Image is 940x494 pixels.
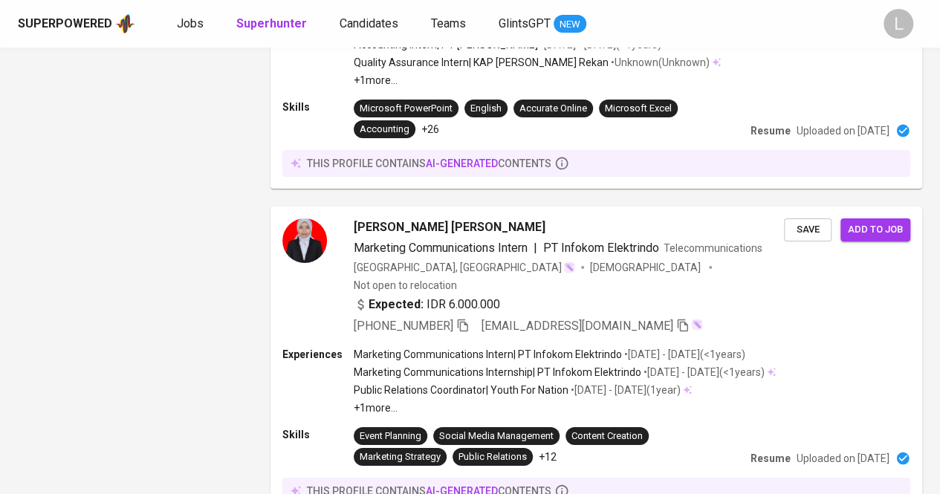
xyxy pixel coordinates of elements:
div: English [470,102,502,116]
a: Superhunter [236,15,310,33]
div: IDR 6.000.000 [354,296,500,313]
p: • [DATE] - [DATE] ( 1 year ) [568,383,681,397]
div: [GEOGRAPHIC_DATA], [GEOGRAPHIC_DATA] [354,260,575,275]
span: NEW [554,17,586,32]
span: PT Infokom Elektrindo [543,241,659,255]
a: Teams [431,15,469,33]
div: Social Media Management [439,429,554,443]
span: Candidates [340,16,398,30]
p: Uploaded on [DATE] [797,451,889,466]
a: Candidates [340,15,401,33]
b: Expected: [369,296,424,313]
button: Save [784,218,832,241]
span: [PERSON_NAME] [PERSON_NAME] [354,218,545,236]
a: GlintsGPT NEW [499,15,586,33]
p: Resume [751,451,791,466]
img: magic_wand.svg [563,261,575,273]
div: Accounting [360,123,409,137]
span: [PHONE_NUMBER] [354,319,453,333]
p: Resume [751,123,791,138]
p: +1 more ... [354,73,721,88]
div: Event Planning [360,429,421,443]
p: Skills [282,100,354,114]
span: Save [791,221,824,238]
p: Experiences [282,347,354,362]
span: Jobs [177,16,204,30]
p: Uploaded on [DATE] [797,123,889,138]
span: [DEMOGRAPHIC_DATA] [590,260,703,275]
span: Marketing Communications Intern [354,241,528,255]
div: Public Relations [458,450,527,464]
span: Add to job [848,221,903,238]
img: 8c6bdfaf1510d24fd7d101ab0c86fbed.jpg [282,218,327,263]
p: Public Relations Coordinator | Youth For Nation [354,383,568,397]
span: Telecommunications [664,242,762,254]
p: Quality Assurance Intern | KAP [PERSON_NAME] Rekan [354,55,609,70]
div: Marketing Strategy [360,450,441,464]
span: [EMAIL_ADDRESS][DOMAIN_NAME] [482,319,673,333]
p: • Unknown ( Unknown ) [609,55,710,70]
div: Accurate Online [519,102,587,116]
img: magic_wand.svg [691,319,703,331]
p: +12 [539,449,557,464]
p: +1 more ... [354,400,776,415]
p: Marketing Communications Intern | PT Infokom Elektrindo [354,347,622,362]
p: this profile contains contents [307,156,551,171]
p: +26 [421,122,439,137]
a: Jobs [177,15,207,33]
p: • [DATE] - [DATE] ( <1 years ) [641,365,765,380]
button: Add to job [840,218,910,241]
span: Teams [431,16,466,30]
div: Microsoft PowerPoint [360,102,453,116]
span: | [534,239,537,257]
a: Superpoweredapp logo [18,13,135,35]
span: AI-generated [426,157,498,169]
b: Superhunter [236,16,307,30]
p: Marketing Communications Internship | PT Infokom Elektrindo [354,365,641,380]
span: GlintsGPT [499,16,551,30]
img: app logo [115,13,135,35]
div: Content Creation [571,429,643,443]
p: Not open to relocation [354,278,457,293]
div: L [884,9,913,39]
p: Skills [282,427,354,442]
div: Microsoft Excel [605,102,672,116]
div: Superpowered [18,16,112,33]
p: • [DATE] - [DATE] ( <1 years ) [622,347,745,362]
